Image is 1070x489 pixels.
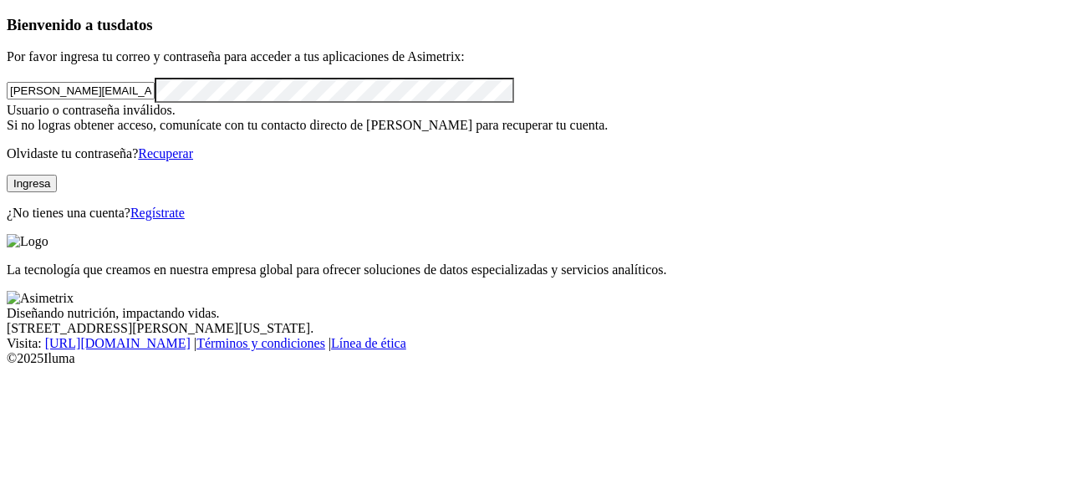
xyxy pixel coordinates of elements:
img: Asimetrix [7,291,74,306]
h3: Bienvenido a tus [7,16,1063,34]
p: La tecnología que creamos en nuestra empresa global para ofrecer soluciones de datos especializad... [7,262,1063,278]
div: Usuario o contraseña inválidos. Si no logras obtener acceso, comunícate con tu contacto directo d... [7,103,1063,133]
div: Visita : | | [7,336,1063,351]
p: Olvidaste tu contraseña? [7,146,1063,161]
a: [URL][DOMAIN_NAME] [45,336,191,350]
img: Logo [7,234,48,249]
button: Ingresa [7,175,57,192]
a: Línea de ética [331,336,406,350]
a: Regístrate [130,206,185,220]
div: Diseñando nutrición, impactando vidas. [7,306,1063,321]
span: datos [117,16,153,33]
a: Términos y condiciones [196,336,325,350]
div: © 2025 Iluma [7,351,1063,366]
p: ¿No tienes una cuenta? [7,206,1063,221]
a: Recuperar [138,146,193,160]
input: Tu correo [7,82,155,99]
p: Por favor ingresa tu correo y contraseña para acceder a tus aplicaciones de Asimetrix: [7,49,1063,64]
div: [STREET_ADDRESS][PERSON_NAME][US_STATE]. [7,321,1063,336]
